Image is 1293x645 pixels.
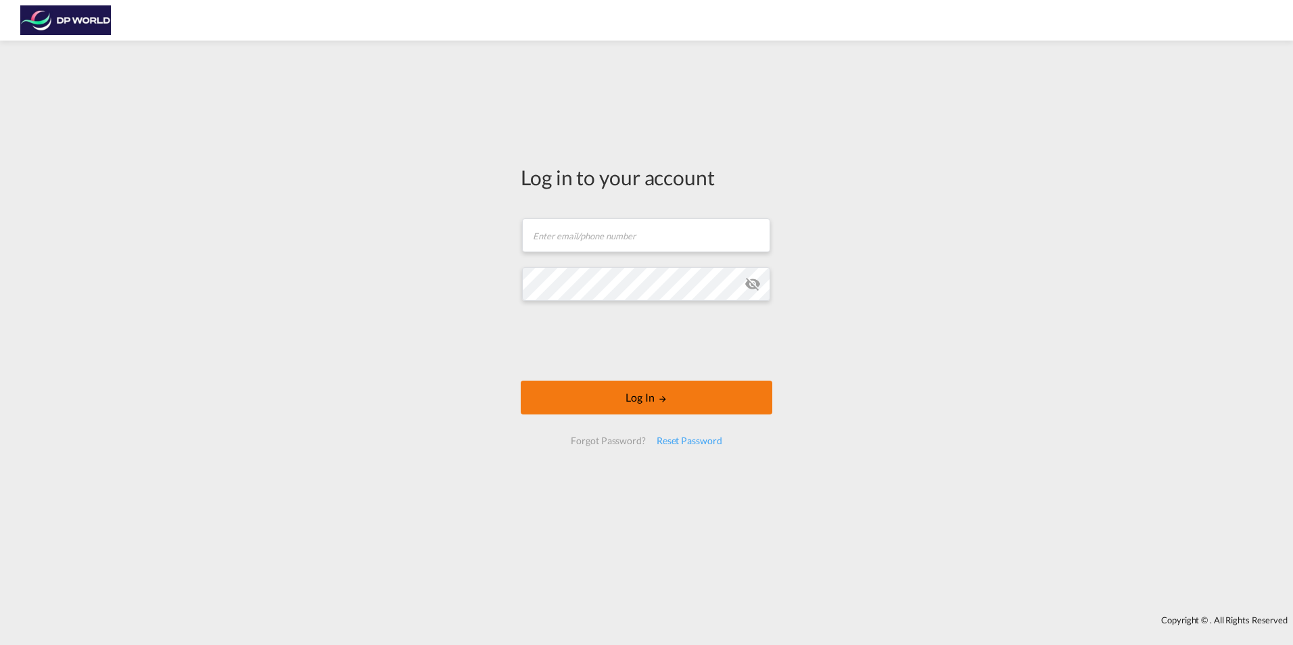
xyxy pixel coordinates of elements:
[745,276,761,292] md-icon: icon-eye-off
[565,429,651,453] div: Forgot Password?
[521,163,772,191] div: Log in to your account
[521,381,772,414] button: LOGIN
[20,5,112,36] img: c08ca190194411f088ed0f3ba295208c.png
[522,218,770,252] input: Enter email/phone number
[651,429,728,453] div: Reset Password
[544,314,749,367] iframe: reCAPTCHA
